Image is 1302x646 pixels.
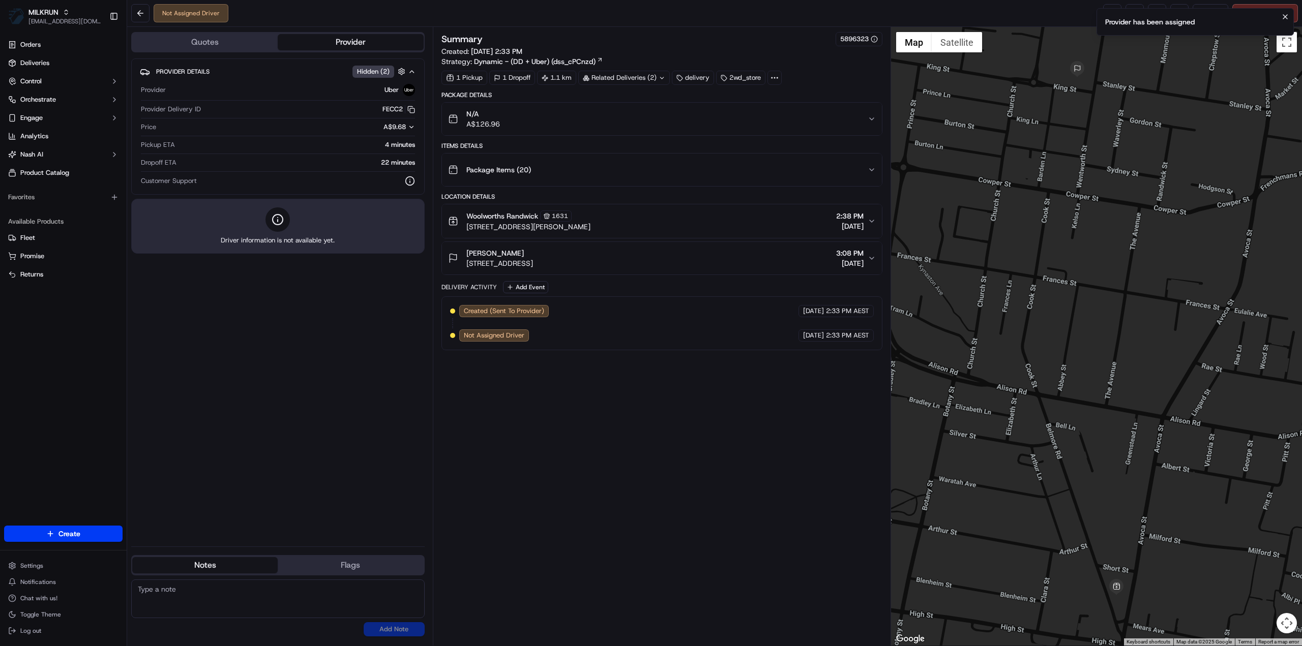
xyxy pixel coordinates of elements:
img: uber-new-logo.jpeg [403,84,415,96]
div: Strategy: [441,56,603,67]
span: 2:33 PM AEST [826,306,869,316]
button: Settings [4,559,123,573]
span: Orchestrate [20,95,56,104]
button: Keyboard shortcuts [1127,638,1170,645]
button: MILKRUNMILKRUN[EMAIL_ADDRESS][DOMAIN_NAME] [4,4,105,28]
span: [DATE] [836,258,864,268]
span: [STREET_ADDRESS] [466,258,533,268]
button: [PERSON_NAME][STREET_ADDRESS]3:08 PM[DATE] [442,242,882,274]
span: Log out [20,627,41,635]
h3: Summary [441,35,483,44]
button: Promise [4,248,123,264]
div: Related Deliveries (2) [578,71,670,85]
span: 2:38 PM [836,211,864,221]
button: Orchestrate [4,91,123,108]
img: MILKRUN [8,8,24,24]
a: Report a map error [1258,639,1299,644]
span: [DATE] [836,221,864,231]
span: Orders [20,40,41,49]
button: Fleet [4,230,123,246]
span: Promise [20,252,44,261]
div: Favorites [4,189,123,205]
a: Open this area in Google Maps (opens a new window) [894,632,927,645]
a: Fleet [8,233,119,242]
button: Package Items (20) [442,153,882,186]
span: Dropoff ETA [141,158,176,167]
span: Package Items ( 20 ) [466,165,531,175]
div: Provider has been assigned [1105,17,1195,27]
span: Create [58,529,80,539]
span: Hidden ( 2 ) [357,67,390,76]
button: Engage [4,110,123,126]
span: 2:33 PM AEST [826,331,869,340]
span: [DATE] [803,306,824,316]
span: Pickup ETA [141,140,175,149]
button: 5896323 [840,35,878,44]
button: Flags [278,557,423,573]
span: Dynamic - (DD + Uber) (dss_cPCnzd) [474,56,596,67]
button: Log out [4,624,123,638]
a: Dynamic - (DD + Uber) (dss_cPCnzd) [474,56,603,67]
button: Woolworths Randwick1631[STREET_ADDRESS][PERSON_NAME]2:38 PM[DATE] [442,204,882,238]
a: Analytics [4,128,123,144]
span: N/A [466,109,500,119]
button: A$9.68 [325,122,415,132]
span: Provider Details [156,68,210,76]
button: Notifications [4,575,123,589]
span: Price [141,122,156,132]
button: Add Event [503,281,548,293]
div: 1 Dropoff [489,71,535,85]
span: Woolworths Randwick [466,211,538,221]
button: Show street map [896,32,932,52]
span: Engage [20,113,43,122]
button: [EMAIL_ADDRESS][DOMAIN_NAME] [28,17,101,25]
span: Toggle Theme [20,610,61,619]
button: Hidden (2) [352,65,408,78]
button: Map camera controls [1277,613,1297,633]
button: Control [4,73,123,89]
button: Notes [132,557,278,573]
div: Package Details [441,91,882,99]
div: Items Details [441,142,882,150]
button: MILKRUN [28,7,58,17]
span: 1631 [552,212,568,220]
button: Create [4,526,123,542]
div: 22 minutes [181,158,415,167]
span: Map data ©2025 Google [1176,639,1232,644]
span: Provider [141,85,166,95]
a: Returns [8,270,119,279]
div: Delivery Activity [441,283,497,291]
button: Nash AI [4,146,123,163]
div: 4 minutes [179,140,415,149]
span: A$9.68 [383,122,406,131]
button: Show satellite imagery [932,32,982,52]
span: Created (Sent To Provider) [464,306,544,316]
span: [DATE] [803,331,824,340]
button: N/AA$126.96 [442,103,882,135]
span: Uber [384,85,399,95]
button: Chat with us! [4,591,123,605]
span: Provider Delivery ID [141,105,201,114]
img: Google [894,632,927,645]
a: Terms (opens in new tab) [1238,639,1252,644]
span: Control [20,77,42,86]
div: 2wd_store [716,71,765,85]
span: Deliveries [20,58,49,68]
button: Provider DetailsHidden (2) [140,63,416,80]
button: FECC2 [382,105,415,114]
div: 1.1 km [537,71,576,85]
span: [STREET_ADDRESS][PERSON_NAME] [466,222,590,232]
button: Quotes [132,34,278,50]
a: Promise [8,252,119,261]
div: 1 Pickup [441,71,487,85]
span: Customer Support [141,176,197,186]
span: Driver information is not available yet. [221,236,335,245]
span: Chat with us! [20,594,57,602]
button: Returns [4,266,123,283]
span: Created: [441,46,522,56]
button: Toggle Theme [4,607,123,622]
a: Product Catalog [4,165,123,181]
